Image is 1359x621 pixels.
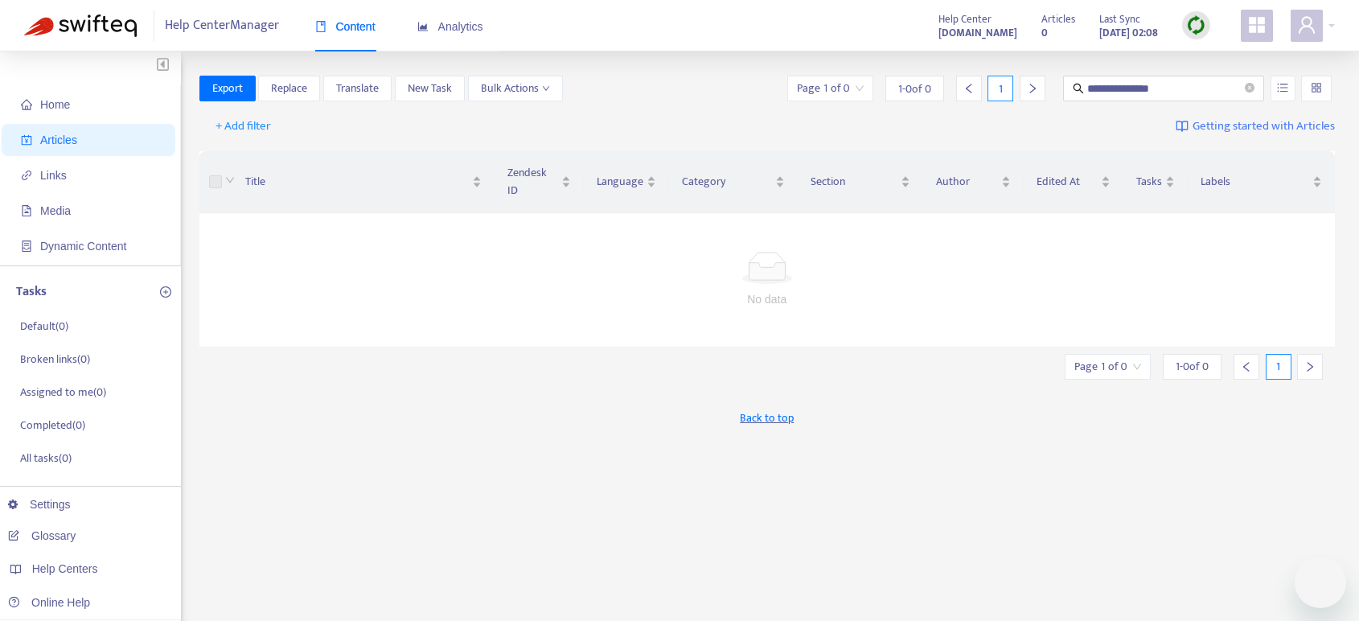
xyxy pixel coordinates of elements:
[1201,173,1309,191] span: Labels
[40,204,71,217] span: Media
[20,384,106,401] p: Assigned to me ( 0 )
[597,173,643,191] span: Language
[1193,117,1335,136] span: Getting started with Articles
[481,80,550,97] span: Bulk Actions
[21,170,32,181] span: link
[1241,361,1252,372] span: left
[938,24,1017,42] strong: [DOMAIN_NAME]
[1188,151,1335,213] th: Labels
[219,290,1316,308] div: No data
[336,80,379,97] span: Translate
[740,409,794,426] span: Back to top
[507,164,558,199] span: Zendesk ID
[32,562,98,575] span: Help Centers
[1027,83,1038,94] span: right
[1099,10,1140,28] span: Last Sync
[1297,15,1316,35] span: user
[8,529,76,542] a: Glossary
[1247,15,1267,35] span: appstore
[1277,82,1288,93] span: unordered-list
[1037,173,1098,191] span: Edited At
[1295,557,1346,608] iframe: Button to launch messaging window
[165,10,279,41] span: Help Center Manager
[225,175,235,185] span: down
[8,596,90,609] a: Online Help
[323,76,392,101] button: Translate
[245,173,469,191] span: Title
[40,134,77,146] span: Articles
[20,318,68,335] p: Default ( 0 )
[987,76,1013,101] div: 1
[468,76,563,101] button: Bulk Actionsdown
[16,282,47,302] p: Tasks
[938,10,992,28] span: Help Center
[40,98,70,111] span: Home
[1176,113,1335,139] a: Getting started with Articles
[1136,173,1162,191] span: Tasks
[417,20,483,33] span: Analytics
[216,117,271,136] span: + Add filter
[408,80,452,97] span: New Task
[1099,24,1158,42] strong: [DATE] 02:08
[8,498,71,511] a: Settings
[1245,81,1254,97] span: close-circle
[1266,354,1291,380] div: 1
[669,151,798,213] th: Category
[212,80,243,97] span: Export
[40,240,126,253] span: Dynamic Content
[1024,151,1123,213] th: Edited At
[682,173,772,191] span: Category
[21,134,32,146] span: account-book
[963,83,975,94] span: left
[315,21,326,32] span: book
[938,23,1017,42] a: [DOMAIN_NAME]
[584,151,669,213] th: Language
[1245,83,1254,93] span: close-circle
[315,20,376,33] span: Content
[1304,361,1316,372] span: right
[1176,120,1189,133] img: image-link
[811,173,897,191] span: Section
[21,241,32,252] span: container
[495,151,584,213] th: Zendesk ID
[160,286,171,298] span: plus-circle
[542,84,550,93] span: down
[1041,10,1075,28] span: Articles
[20,450,72,467] p: All tasks ( 0 )
[21,99,32,110] span: home
[21,205,32,216] span: file-image
[40,169,67,182] span: Links
[271,80,307,97] span: Replace
[898,80,931,97] span: 1 - 0 of 0
[20,417,85,434] p: Completed ( 0 )
[258,76,320,101] button: Replace
[1176,358,1209,375] span: 1 - 0 of 0
[24,14,137,37] img: Swifteq
[232,151,495,213] th: Title
[1123,151,1188,213] th: Tasks
[1186,15,1206,35] img: sync.dc5367851b00ba804db3.png
[798,151,923,213] th: Section
[1041,24,1048,42] strong: 0
[1271,76,1295,101] button: unordered-list
[199,76,256,101] button: Export
[923,151,1024,213] th: Author
[20,351,90,368] p: Broken links ( 0 )
[203,113,283,139] button: + Add filter
[936,173,999,191] span: Author
[417,21,429,32] span: area-chart
[395,76,465,101] button: New Task
[1073,83,1084,94] span: search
